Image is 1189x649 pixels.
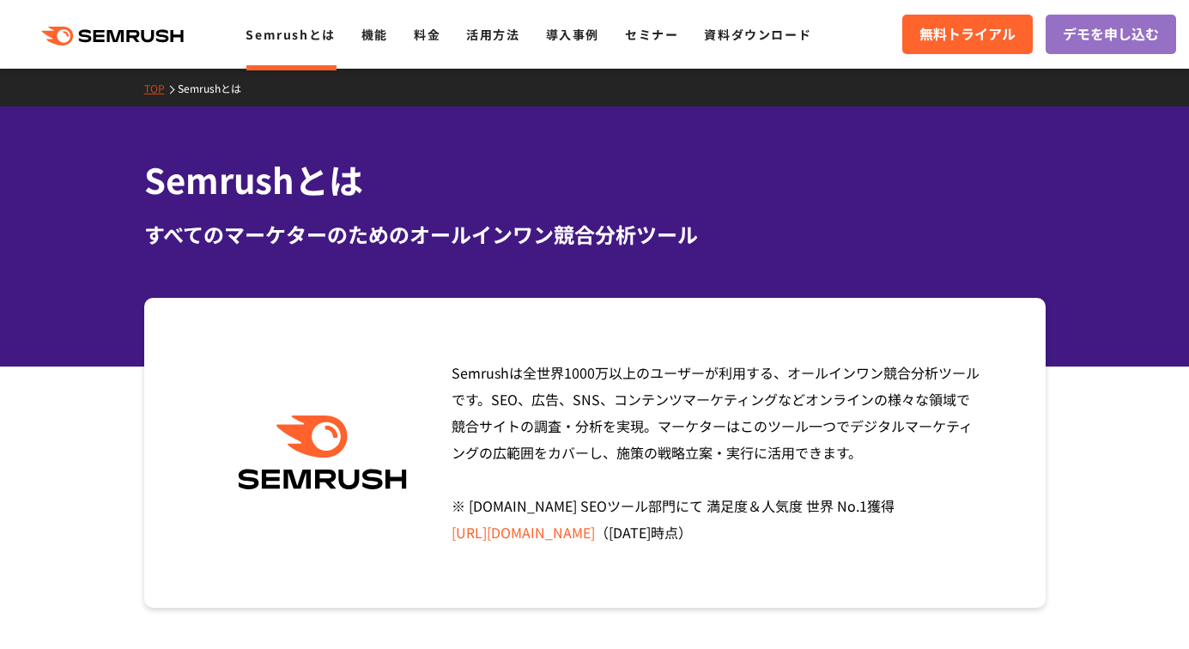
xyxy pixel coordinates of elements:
a: 活用方法 [466,26,519,43]
a: 導入事例 [546,26,599,43]
a: Semrushとは [178,81,254,95]
a: 機能 [361,26,388,43]
img: Semrush [229,415,416,490]
a: 無料トライアル [902,15,1033,54]
a: Semrushとは [246,26,335,43]
a: 資料ダウンロード [704,26,811,43]
a: TOP [144,81,178,95]
a: 料金 [414,26,440,43]
a: デモを申し込む [1046,15,1176,54]
div: すべてのマーケターのためのオールインワン競合分析ツール [144,219,1046,250]
span: 無料トライアル [919,23,1016,45]
span: Semrushは全世界1000万以上のユーザーが利用する、オールインワン競合分析ツールです。SEO、広告、SNS、コンテンツマーケティングなどオンラインの様々な領域で競合サイトの調査・分析を実現... [452,362,980,543]
a: [URL][DOMAIN_NAME] [452,522,595,543]
a: セミナー [625,26,678,43]
h1: Semrushとは [144,155,1046,205]
span: デモを申し込む [1063,23,1159,45]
